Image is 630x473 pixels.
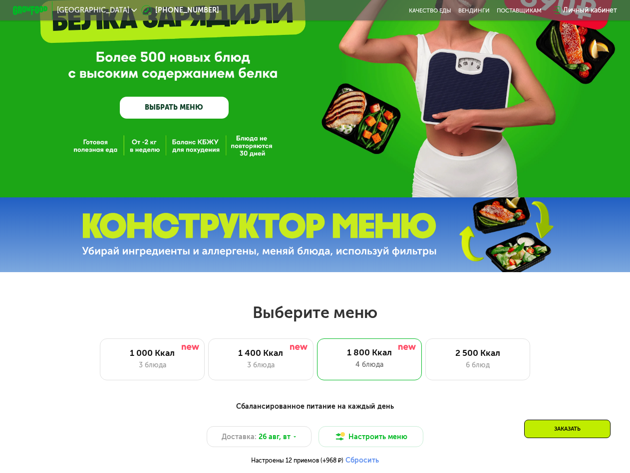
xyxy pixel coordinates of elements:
[251,458,343,464] span: Настроены 12 приемов (+968 ₽)
[325,359,413,370] div: 4 блюда
[218,348,304,358] div: 1 400 Ккал
[120,97,229,119] a: ВЫБРАТЬ МЕНЮ
[28,303,602,322] h2: Выберите меню
[57,7,129,14] span: [GEOGRAPHIC_DATA]
[434,360,521,370] div: 6 блюд
[563,5,617,15] div: Личный кабинет
[409,7,451,14] a: Качество еды
[497,7,542,14] div: поставщикам
[318,426,423,447] button: Настроить меню
[345,456,379,465] button: Сбросить
[434,348,521,358] div: 2 500 Ккал
[218,360,304,370] div: 3 блюда
[524,420,611,438] div: Заказать
[109,348,195,358] div: 1 000 Ккал
[325,347,413,358] div: 1 800 Ккал
[259,432,291,442] span: 26 авг, вт
[458,7,490,14] a: Вендинги
[222,432,257,442] span: Доставка:
[109,360,195,370] div: 3 блюда
[141,5,219,15] a: [PHONE_NUMBER]
[56,401,574,412] div: Сбалансированное питание на каждый день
